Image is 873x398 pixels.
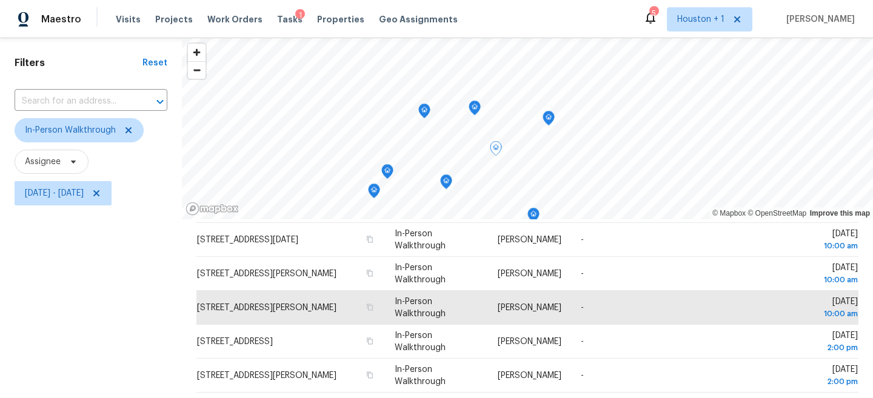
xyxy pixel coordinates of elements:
[490,141,502,160] div: Map marker
[581,371,584,380] span: -
[649,7,658,19] div: 5
[779,308,858,320] div: 10:00 am
[41,13,81,25] span: Maestro
[779,230,858,252] span: [DATE]
[581,337,584,346] span: -
[317,13,364,25] span: Properties
[188,44,206,61] button: Zoom in
[527,208,540,227] div: Map marker
[498,270,561,278] span: [PERSON_NAME]
[779,264,858,286] span: [DATE]
[779,331,858,354] span: [DATE]
[364,234,375,245] button: Copy Address
[781,13,855,25] span: [PERSON_NAME]
[748,209,806,217] a: OpenStreetMap
[395,331,446,352] span: In-Person Walkthrough
[395,365,446,386] span: In-Person Walkthrough
[197,303,336,312] span: [STREET_ADDRESS][PERSON_NAME]
[277,15,303,24] span: Tasks
[368,184,380,202] div: Map marker
[779,240,858,252] div: 10:00 am
[469,101,481,119] div: Map marker
[381,164,393,183] div: Map marker
[418,104,430,122] div: Map marker
[779,365,858,388] span: [DATE]
[498,337,561,346] span: [PERSON_NAME]
[197,337,273,346] span: [STREET_ADDRESS]
[152,93,169,110] button: Open
[364,336,375,347] button: Copy Address
[295,9,305,21] div: 1
[197,371,336,380] span: [STREET_ADDRESS][PERSON_NAME]
[779,274,858,286] div: 10:00 am
[498,303,561,312] span: [PERSON_NAME]
[197,270,336,278] span: [STREET_ADDRESS][PERSON_NAME]
[779,297,858,320] span: [DATE]
[207,13,263,25] span: Work Orders
[142,57,167,69] div: Reset
[25,156,61,168] span: Assignee
[188,61,206,79] button: Zoom out
[379,13,458,25] span: Geo Assignments
[15,92,133,111] input: Search for an address...
[186,202,239,216] a: Mapbox homepage
[581,303,584,312] span: -
[25,187,84,199] span: [DATE] - [DATE]
[395,230,446,250] span: In-Person Walkthrough
[155,13,193,25] span: Projects
[498,371,561,380] span: [PERSON_NAME]
[712,209,746,217] a: Mapbox
[364,302,375,313] button: Copy Address
[395,297,446,318] span: In-Person Walkthrough
[364,268,375,279] button: Copy Address
[395,264,446,284] span: In-Person Walkthrough
[543,111,555,130] div: Map marker
[188,62,206,79] span: Zoom out
[197,236,298,244] span: [STREET_ADDRESS][DATE]
[116,13,141,25] span: Visits
[15,57,142,69] h1: Filters
[810,209,870,217] a: Improve this map
[498,236,561,244] span: [PERSON_NAME]
[182,38,873,219] canvas: Map
[677,13,724,25] span: Houston + 1
[581,236,584,244] span: -
[364,370,375,380] button: Copy Address
[779,376,858,388] div: 2:00 pm
[25,124,116,136] span: In-Person Walkthrough
[581,270,584,278] span: -
[779,342,858,354] div: 2:00 pm
[440,174,452,193] div: Map marker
